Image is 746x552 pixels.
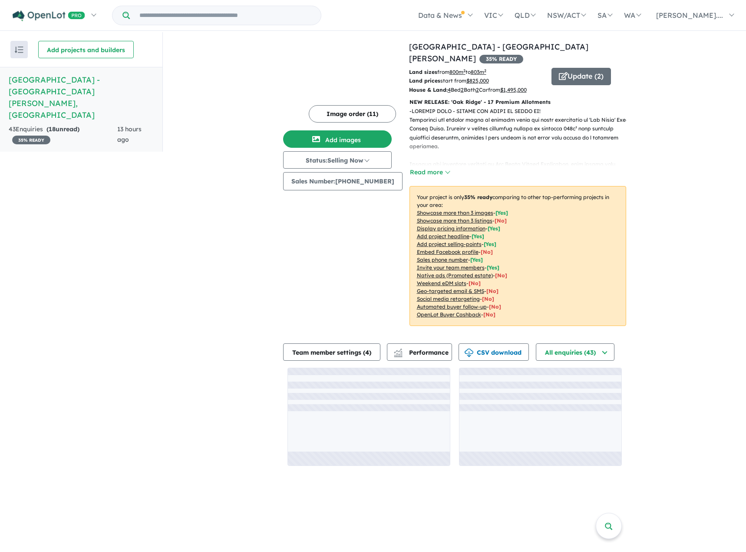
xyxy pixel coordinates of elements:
span: [ Yes ] [484,241,496,247]
p: NEW RELEASE: 'Oak Ridge' - 17 Premium Allotments [409,98,626,106]
sup: 2 [484,68,486,73]
h5: [GEOGRAPHIC_DATA] - [GEOGRAPHIC_DATA][PERSON_NAME] , [GEOGRAPHIC_DATA] [9,74,154,121]
b: House & Land: [409,86,448,93]
u: Native ads (Promoted estate) [417,272,493,279]
span: [ Yes ] [487,264,499,271]
b: Land prices [409,77,440,84]
u: Add project headline [417,233,469,239]
button: Image order (11) [309,105,396,123]
u: 2 [461,86,464,93]
u: 800 m [449,69,465,75]
span: [No] [483,311,495,318]
button: Add projects and builders [38,41,134,58]
img: sort.svg [15,47,23,53]
u: $ 1,495,000 [500,86,527,93]
button: Add images [283,130,392,148]
u: 2 [476,86,479,93]
span: 4 [365,349,369,356]
u: Showcase more than 3 images [417,209,493,216]
button: All enquiries (43) [536,343,614,361]
span: 13 hours ago [117,125,142,143]
a: [GEOGRAPHIC_DATA] - [GEOGRAPHIC_DATA][PERSON_NAME] [409,42,588,63]
strong: ( unread) [46,125,79,133]
u: Geo-targeted email & SMS [417,288,484,294]
span: 18 [49,125,56,133]
button: Status:Selling Now [283,151,392,169]
span: to [465,69,486,75]
div: 43 Enquir ies [9,124,117,145]
u: Display pricing information [417,225,485,232]
button: Sales Number:[PHONE_NUMBER] [283,172,403,190]
span: [ No ] [481,249,493,255]
p: start from [409,76,545,85]
img: bar-chart.svg [394,351,403,357]
span: Performance [395,349,449,356]
span: 35 % READY [12,136,50,144]
span: [No] [469,280,481,286]
u: 803 m [471,69,486,75]
span: [No] [489,303,501,310]
span: [No] [486,288,498,294]
button: Read more [409,167,450,177]
u: OpenLot Buyer Cashback [417,311,481,318]
b: Land sizes [409,69,437,75]
button: CSV download [459,343,529,361]
button: Team member settings (4) [283,343,380,361]
u: $ 825,000 [466,77,489,84]
p: Your project is only comparing to other top-performing projects in your area: - - - - - - - - - -... [409,186,626,326]
u: 4 [448,86,451,93]
span: [No] [495,272,507,279]
input: Try estate name, suburb, builder or developer [132,6,319,25]
span: 35 % READY [479,55,523,63]
button: Update (2) [551,68,611,85]
img: download icon [465,349,473,357]
p: Bed Bath Car from [409,86,545,94]
p: - LOREMIP DOLO - SITAME CON ADIPI EL SEDDO EI! Temporinci utl etdolor magna al enimadm venia qui ... [409,107,633,302]
span: [ No ] [495,217,507,224]
span: [ Yes ] [495,209,508,216]
span: [ Yes ] [488,225,500,232]
u: Sales phone number [417,256,468,263]
u: Embed Facebook profile [417,249,479,255]
u: Invite your team members [417,264,485,271]
b: 35 % ready [464,194,492,200]
u: Automated buyer follow-up [417,303,487,310]
span: [ Yes ] [470,256,483,263]
u: Weekend eDM slots [417,280,466,286]
span: [No] [482,296,494,302]
img: line-chart.svg [394,349,402,353]
u: Social media retargeting [417,296,480,302]
p: from [409,68,545,76]
u: Add project selling-points [417,241,482,247]
button: Performance [387,343,452,361]
u: Showcase more than 3 listings [417,217,492,224]
span: [ Yes ] [472,233,484,239]
span: [PERSON_NAME].... [656,11,723,20]
sup: 2 [463,68,465,73]
img: Openlot PRO Logo White [13,10,85,21]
